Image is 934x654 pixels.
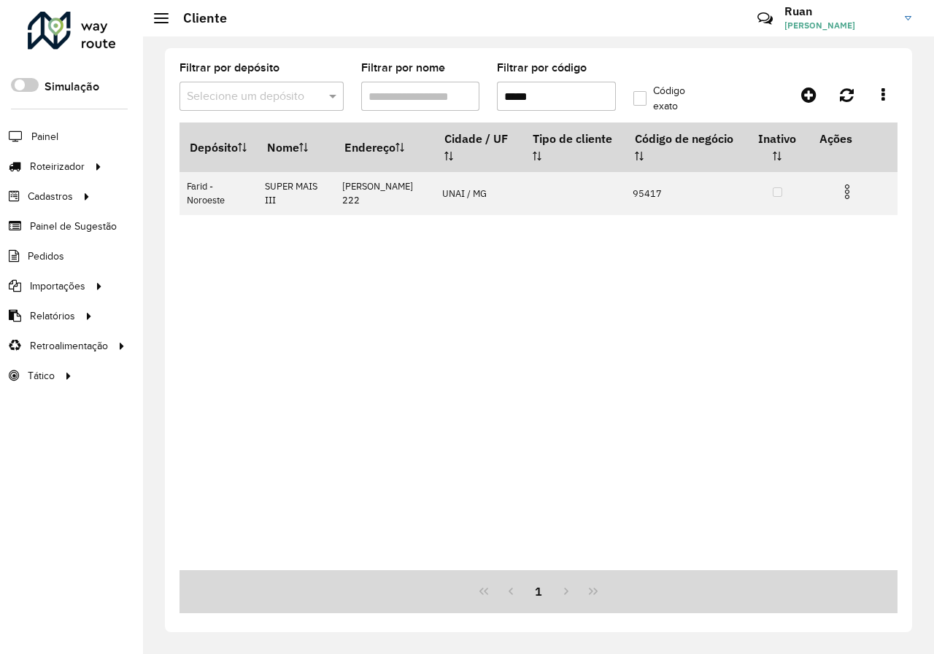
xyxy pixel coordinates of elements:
span: Retroalimentação [30,338,108,354]
th: Código de negócio [625,123,746,172]
label: Simulação [45,78,99,96]
span: Importações [30,279,85,294]
button: 1 [525,577,552,605]
a: Contato Rápido [749,3,781,34]
label: Filtrar por depósito [180,59,279,77]
span: Tático [28,368,55,384]
th: Depósito [180,123,257,172]
span: [PERSON_NAME] [784,19,894,32]
th: Inativo [745,123,809,172]
td: Farid - Noroeste [180,172,257,215]
span: Relatórios [30,308,75,324]
h3: Ruan [784,4,894,18]
th: Nome [257,123,334,172]
h2: Cliente [169,10,227,26]
span: Cadastros [28,189,73,204]
td: 95417 [625,172,746,215]
span: Roteirizador [30,159,85,174]
span: Painel de Sugestão [30,219,117,234]
td: [PERSON_NAME] 222 [334,172,434,215]
td: SUPER MAIS III [257,172,334,215]
span: Pedidos [28,249,64,264]
span: Painel [31,129,58,144]
th: Ações [809,123,897,154]
th: Cidade / UF [435,123,522,172]
label: Filtrar por nome [361,59,445,77]
td: UNAI / MG [435,172,522,215]
th: Tipo de cliente [522,123,625,172]
label: Filtrar por código [497,59,587,77]
label: Código exato [633,83,706,114]
th: Endereço [334,123,434,172]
